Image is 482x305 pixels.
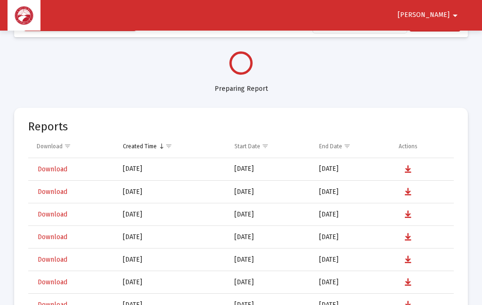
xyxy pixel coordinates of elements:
div: [DATE] [123,233,221,242]
td: [DATE] [228,158,313,181]
td: [DATE] [313,271,392,294]
div: Download [37,143,63,150]
span: Download [38,165,67,173]
span: Show filter options for column 'Download' [64,143,71,150]
td: Column Download [28,135,116,158]
span: Show filter options for column 'End Date' [344,143,351,150]
div: Preparing Report [14,75,468,94]
div: Created Time [123,143,157,150]
span: Show filter options for column 'Created Time' [165,143,172,150]
td: [DATE] [313,158,392,181]
mat-card-title: Reports [28,122,68,131]
span: Download [38,278,67,286]
td: [DATE] [313,226,392,249]
td: Column End Date [313,135,392,158]
td: [DATE] [228,271,313,294]
div: [DATE] [123,164,221,174]
td: [DATE] [228,203,313,226]
span: Download [38,233,67,241]
span: Download [38,256,67,264]
td: [DATE] [313,203,392,226]
td: [DATE] [228,181,313,203]
td: [DATE] [228,226,313,249]
div: [DATE] [123,187,221,197]
td: Column Created Time [116,135,227,158]
span: Download [38,210,67,218]
td: Column Start Date [228,135,313,158]
mat-icon: arrow_drop_down [450,6,461,25]
div: Start Date [234,143,260,150]
span: Show filter options for column 'Start Date' [262,143,269,150]
button: [PERSON_NAME] [386,6,472,24]
div: [DATE] [123,278,221,287]
td: [DATE] [313,181,392,203]
div: [DATE] [123,255,221,265]
td: [DATE] [228,249,313,271]
div: [DATE] [123,210,221,219]
td: Column Actions [392,135,454,158]
td: [DATE] [313,249,392,271]
div: Actions [399,143,418,150]
span: [PERSON_NAME] [398,11,450,19]
div: End Date [319,143,342,150]
img: Dashboard [15,6,33,25]
span: Download [38,188,67,196]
